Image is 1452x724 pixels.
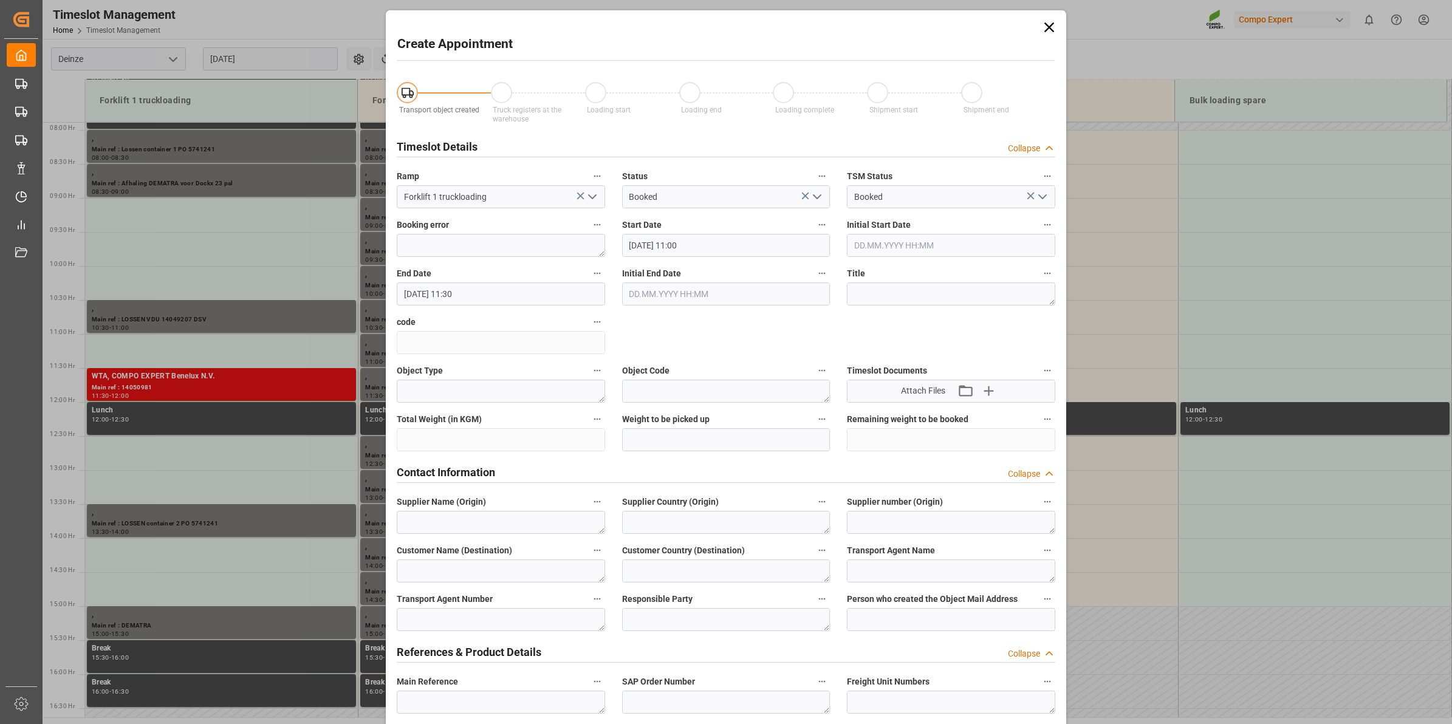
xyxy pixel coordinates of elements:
[1039,411,1055,427] button: Remaining weight to be booked
[622,364,669,377] span: Object Code
[847,267,865,280] span: Title
[589,217,605,233] button: Booking error
[589,168,605,184] button: Ramp
[1039,494,1055,510] button: Supplier number (Origin)
[1008,647,1040,660] div: Collapse
[814,674,830,689] button: SAP Order Number
[589,411,605,427] button: Total Weight (in KGM)
[397,138,478,155] h2: Timeslot Details
[1039,265,1055,281] button: Title
[397,35,513,54] h2: Create Appointment
[1039,217,1055,233] button: Initial Start Date
[1039,674,1055,689] button: Freight Unit Numbers
[397,544,512,557] span: Customer Name (Destination)
[622,413,710,426] span: Weight to be picked up
[589,591,605,607] button: Transport Agent Number
[397,316,416,329] span: code
[622,544,745,557] span: Customer Country (Destination)
[622,282,830,306] input: DD.MM.YYYY HH:MM
[814,217,830,233] button: Start Date
[622,185,830,208] input: Type to search/select
[1008,468,1040,480] div: Collapse
[869,106,918,114] span: Shipment start
[1039,363,1055,378] button: Timeslot Documents
[814,168,830,184] button: Status
[622,234,830,257] input: DD.MM.YYYY HH:MM
[814,363,830,378] button: Object Code
[622,496,719,508] span: Supplier Country (Origin)
[589,314,605,330] button: code
[397,282,605,306] input: DD.MM.YYYY HH:MM
[397,364,443,377] span: Object Type
[622,267,681,280] span: Initial End Date
[1039,542,1055,558] button: Transport Agent Name
[397,644,541,660] h2: References & Product Details
[587,106,631,114] span: Loading start
[775,106,834,114] span: Loading complete
[814,494,830,510] button: Supplier Country (Origin)
[397,593,493,606] span: Transport Agent Number
[589,363,605,378] button: Object Type
[847,496,943,508] span: Supplier number (Origin)
[847,170,892,183] span: TSM Status
[397,219,449,231] span: Booking error
[814,265,830,281] button: Initial End Date
[622,593,693,606] span: Responsible Party
[964,106,1009,114] span: Shipment end
[814,542,830,558] button: Customer Country (Destination)
[1032,188,1050,207] button: open menu
[901,384,945,397] span: Attach Files
[397,464,495,480] h2: Contact Information
[814,411,830,427] button: Weight to be picked up
[1008,142,1040,155] div: Collapse
[847,364,927,377] span: Timeslot Documents
[847,413,968,426] span: Remaining weight to be booked
[397,675,458,688] span: Main Reference
[847,675,930,688] span: Freight Unit Numbers
[589,494,605,510] button: Supplier Name (Origin)
[622,675,695,688] span: SAP Order Number
[589,265,605,281] button: End Date
[807,188,826,207] button: open menu
[399,106,479,114] span: Transport object created
[681,106,722,114] span: Loading end
[589,542,605,558] button: Customer Name (Destination)
[847,544,935,557] span: Transport Agent Name
[397,170,419,183] span: Ramp
[493,106,561,123] span: Truck registers at the warehouse
[622,170,648,183] span: Status
[1039,591,1055,607] button: Person who created the Object Mail Address
[397,267,431,280] span: End Date
[814,591,830,607] button: Responsible Party
[847,234,1055,257] input: DD.MM.YYYY HH:MM
[589,674,605,689] button: Main Reference
[847,593,1018,606] span: Person who created the Object Mail Address
[397,496,486,508] span: Supplier Name (Origin)
[847,219,911,231] span: Initial Start Date
[622,219,662,231] span: Start Date
[582,188,600,207] button: open menu
[1039,168,1055,184] button: TSM Status
[397,185,605,208] input: Type to search/select
[397,413,482,426] span: Total Weight (in KGM)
